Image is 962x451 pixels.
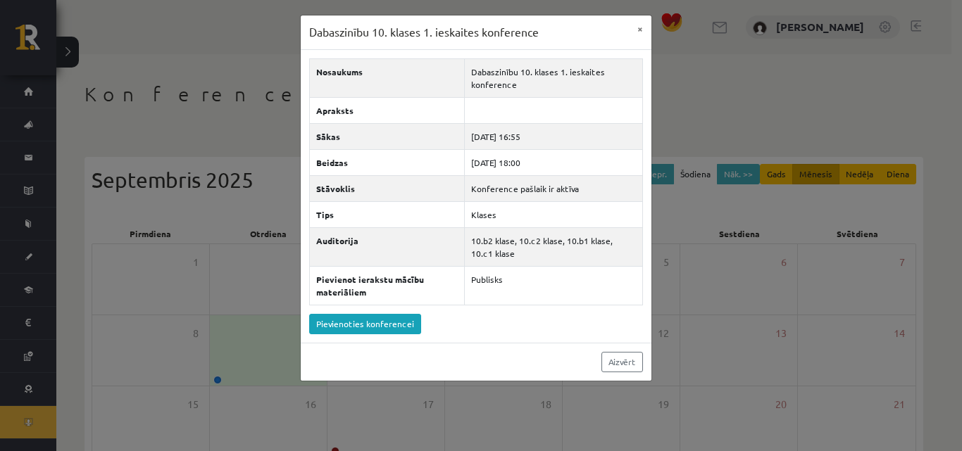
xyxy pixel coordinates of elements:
[309,58,465,97] th: Nosaukums
[601,352,643,372] a: Aizvērt
[629,15,651,42] button: ×
[309,227,465,266] th: Auditorija
[309,123,465,149] th: Sākas
[465,266,643,305] td: Publisks
[465,201,643,227] td: Klases
[309,201,465,227] th: Tips
[465,123,643,149] td: [DATE] 16:55
[465,149,643,175] td: [DATE] 18:00
[309,97,465,123] th: Apraksts
[309,314,421,334] a: Pievienoties konferencei
[309,24,539,41] h3: Dabaszinību 10. klases 1. ieskaites konference
[465,58,643,97] td: Dabaszinību 10. klases 1. ieskaites konference
[309,149,465,175] th: Beidzas
[465,227,643,266] td: 10.b2 klase, 10.c2 klase, 10.b1 klase, 10.c1 klase
[309,266,465,305] th: Pievienot ierakstu mācību materiāliem
[309,175,465,201] th: Stāvoklis
[465,175,643,201] td: Konference pašlaik ir aktīva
